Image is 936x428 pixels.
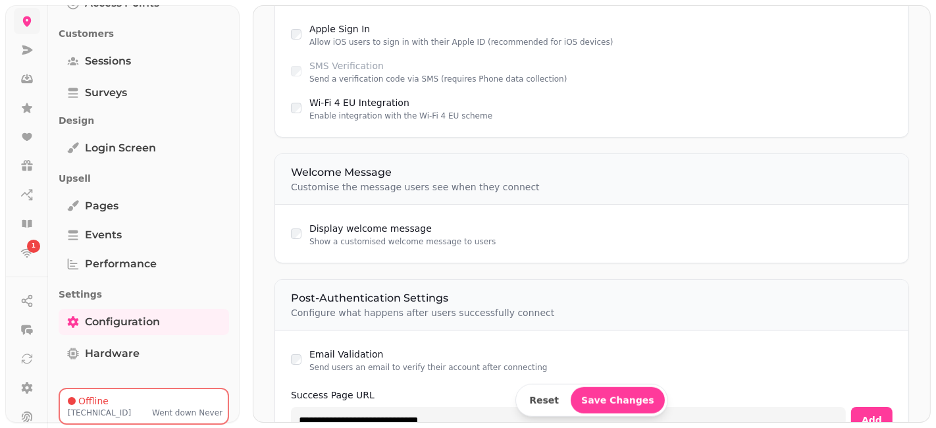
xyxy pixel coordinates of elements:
span: Add [862,415,882,425]
button: Save Changes [571,387,665,414]
span: Save Changes [581,396,654,405]
h2: Post-Authentication Settings [291,290,893,306]
a: Events [59,222,229,248]
span: Reset [529,396,559,405]
label: Email Validation [309,349,383,360]
a: Sessions [59,48,229,74]
p: Offline [78,394,109,408]
label: Apple Sign In [309,24,370,34]
p: Enable integration with the Wi-Fi 4 EU scheme [309,111,492,121]
p: Show a customised welcome message to users [309,236,496,247]
p: Send a verification code via SMS (requires Phone data collection) [309,74,567,84]
span: 1 [32,242,36,251]
span: Sessions [85,53,131,69]
a: Hardware [59,340,229,367]
button: Reset [519,387,569,414]
button: Offline[TECHNICAL_ID]Went downNever [59,388,229,425]
p: Customise the message users see when they connect [291,180,893,194]
span: Login screen [85,140,156,156]
label: SMS Verification [309,61,384,71]
p: Allow iOS users to sign in with their Apple ID (recommended for iOS devices) [309,37,613,47]
a: Configuration [59,309,229,335]
span: Hardware [85,346,140,361]
p: Configure what happens after users successfully connect [291,306,893,319]
span: Configuration [85,314,160,330]
span: Events [85,227,122,243]
p: Settings [59,282,229,306]
span: Surveys [85,85,127,101]
label: Wi-Fi 4 EU Integration [309,97,409,108]
a: Login screen [59,135,229,161]
label: Display welcome message [309,223,432,234]
p: Design [59,109,229,132]
span: Never [199,408,222,417]
span: Pages [85,198,118,214]
a: Performance [59,251,229,277]
h2: Welcome Message [291,165,893,180]
p: Upsell [59,167,229,190]
a: 1 [14,240,40,266]
p: Customers [59,22,229,45]
a: Pages [59,193,229,219]
a: Surveys [59,80,229,106]
p: [TECHNICAL_ID] [68,408,131,418]
p: Send users an email to verify their account after connecting [309,362,548,373]
span: Went down [152,408,196,417]
span: Performance [85,256,157,272]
